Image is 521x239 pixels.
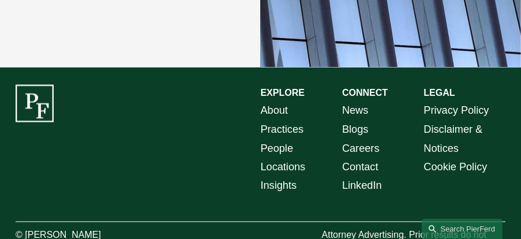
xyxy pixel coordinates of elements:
[261,158,306,177] a: Locations
[261,177,297,196] a: Insights
[342,177,382,196] a: LinkedIn
[342,101,368,120] a: News
[422,219,503,239] a: Search this site
[342,139,380,158] a: Careers
[423,158,487,177] a: Cookie Policy
[342,158,378,177] a: Contact
[261,88,305,98] strong: EXPLORE
[342,120,368,139] a: Blogs
[261,139,294,158] a: People
[261,120,304,139] a: Practices
[423,101,489,120] a: Privacy Policy
[261,101,288,120] a: About
[423,88,455,98] strong: LEGAL
[342,88,388,98] strong: CONNECT
[423,120,505,158] a: Disclaimer & Notices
